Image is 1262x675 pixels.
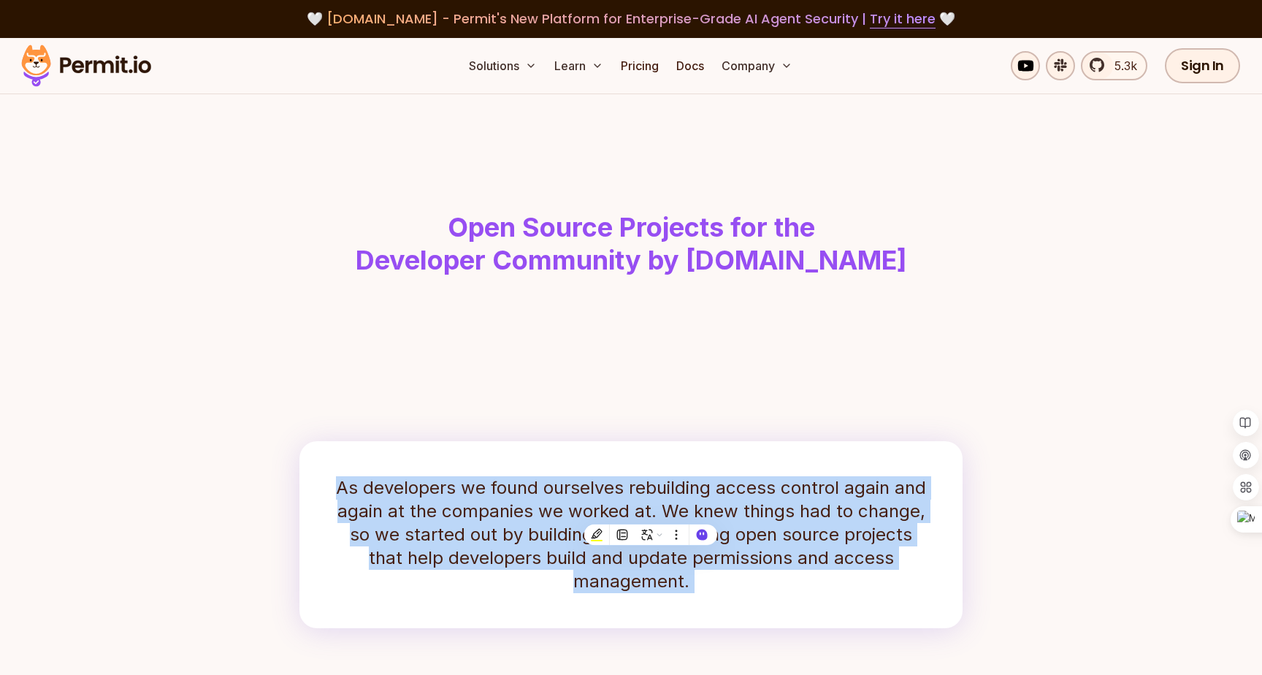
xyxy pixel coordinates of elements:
[548,51,609,80] button: Learn
[326,9,936,28] span: [DOMAIN_NAME] - Permit's New Platform for Enterprise-Grade AI Agent Security |
[257,211,1005,278] h1: Open Source Projects for the Developer Community by [DOMAIN_NAME]
[15,41,158,91] img: Permit logo
[716,51,798,80] button: Company
[1165,48,1240,83] a: Sign In
[1081,51,1147,80] a: 5.3k
[670,51,710,80] a: Docs
[870,9,936,28] a: Try it here
[615,51,665,80] a: Pricing
[1106,57,1137,75] span: 5.3k
[463,51,543,80] button: Solutions
[35,9,1227,29] div: 🤍 🤍
[334,476,928,593] p: As developers we found ourselves rebuilding access control again and again at the companies we wo...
